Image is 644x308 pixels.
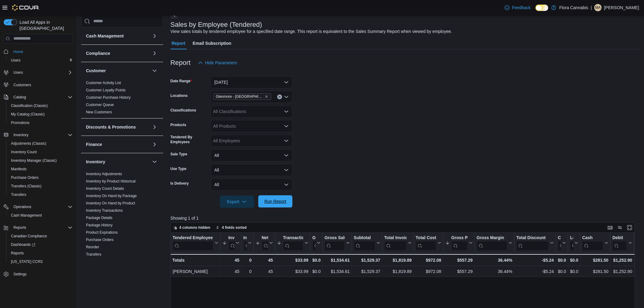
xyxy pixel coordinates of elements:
[277,94,282,99] button: Clear input
[9,258,45,265] a: [US_STATE] CCRS
[86,88,126,93] span: Customer Loyalty Points
[6,249,75,257] button: Reports
[451,235,468,241] div: Gross Profit
[13,272,27,277] span: Settings
[558,235,561,241] div: Cashback
[11,48,26,55] a: Home
[86,186,124,191] a: Inventory Count Details
[86,110,112,115] span: New Customers
[324,257,350,264] div: $1,534.61
[11,69,73,76] span: Users
[11,131,31,139] button: Inventory
[6,56,75,65] button: Users
[216,94,263,100] span: Glenmore - [GEOGRAPHIC_DATA] - 450374
[9,57,73,64] span: Users
[173,235,213,241] div: Tendered Employee
[9,148,73,156] span: Inventory Count
[612,235,632,250] button: Debit
[243,235,247,250] div: Invoices Ref
[1,93,75,101] button: Catalog
[86,223,113,228] span: Package History
[416,268,441,275] div: $972.08
[256,257,273,264] div: 45
[312,257,320,264] div: $0.00
[11,58,20,63] span: Users
[312,235,316,241] div: Gift Cards
[151,32,158,40] button: Cash Management
[11,203,73,211] span: Operations
[4,45,73,295] nav: Complex example
[213,93,271,100] span: Glenmore - Kelowna - 450374
[324,268,350,275] div: $1,534.61
[11,103,48,108] span: Classification (Classic)
[86,237,114,242] span: Purchase Orders
[612,235,627,250] div: Debit
[86,81,121,85] a: Customer Activity List
[570,268,578,275] div: $0.00
[9,182,73,190] span: Transfers (Classic)
[86,159,150,165] button: Inventory
[86,252,101,257] span: Transfers
[213,224,249,231] button: 4 fields sorted
[224,196,250,208] span: Export
[570,235,578,250] button: Loyalty Redemptions
[170,28,452,35] div: View sales totals by tendered employee for a specified date range. This report is equivalent to t...
[151,158,158,165] button: Inventory
[312,235,320,250] button: Gift Cards
[86,95,131,100] span: Customer Purchase History
[86,238,114,242] a: Purchase Orders
[6,139,75,148] button: Adjustments (Classic)
[445,268,473,275] div: $557.29
[170,93,188,98] label: Locations
[86,252,101,257] a: Transfers
[86,102,114,107] span: Customer Queue
[264,198,286,204] span: Run Report
[243,268,252,275] div: 0
[416,235,436,250] div: Total Cost
[86,172,122,176] a: Inventory Adjustments
[312,235,316,250] div: Gift Card Sales
[13,133,28,137] span: Inventory
[384,235,407,250] div: Total Invoiced
[11,158,57,163] span: Inventory Manager (Classic)
[262,235,268,250] div: Net Sold
[502,2,533,14] a: Feedback
[477,235,512,250] button: Gross Margin
[277,268,308,275] div: $33.99
[416,257,441,264] div: $972.08
[9,165,73,173] span: Manifests
[6,148,75,156] button: Inventory Count
[193,37,231,49] span: Email Subscription
[516,235,549,241] div: Total Discount
[170,59,191,66] h3: Report
[179,225,210,230] span: 4 columns hidden
[535,5,548,11] input: Dark Mode
[582,235,608,250] button: Cash
[9,57,23,64] a: Users
[11,81,73,89] span: Customers
[195,57,240,69] button: Hide Parameters
[324,235,345,241] div: Gross Sales
[558,235,561,250] div: Cashback
[86,179,136,184] span: Inventory by Product Historical
[170,181,189,186] label: Is Delivery
[9,102,50,109] a: Classification (Classic)
[11,271,29,278] a: Settings
[11,81,34,89] a: Customers
[354,235,380,250] button: Subtotal
[11,192,26,197] span: Transfers
[11,270,73,278] span: Settings
[86,172,122,176] span: Inventory Adjustments
[516,257,554,264] div: -$5.24
[151,123,158,131] button: Discounts & Promotions
[86,230,118,235] a: Product Expirations
[582,268,608,275] div: $281.50
[9,157,59,164] a: Inventory Manager (Classic)
[86,33,124,39] h3: Cash Management
[9,241,38,248] a: Dashboards
[86,68,106,74] h3: Customer
[11,224,73,231] span: Reports
[173,235,213,250] div: Tendered Employee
